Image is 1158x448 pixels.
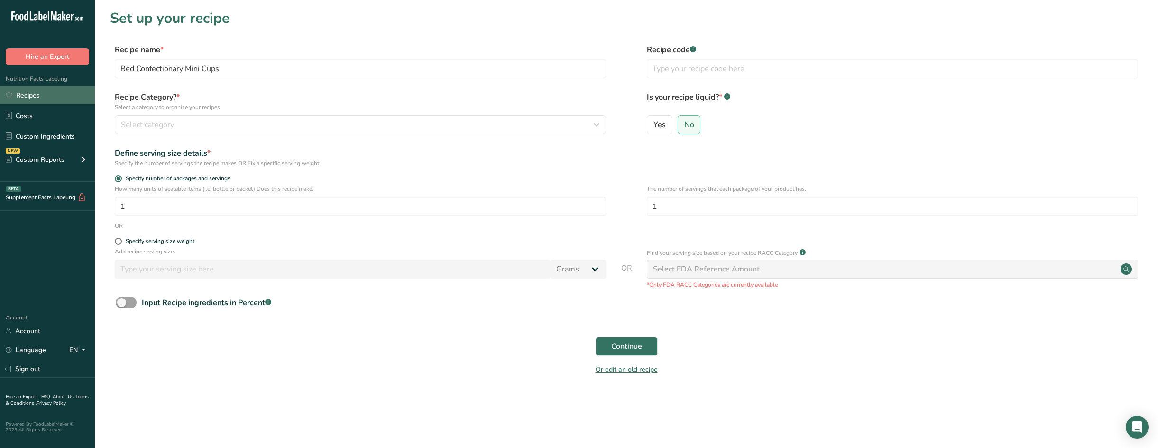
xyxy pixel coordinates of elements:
p: Add recipe serving size. [115,247,606,256]
a: About Us . [53,393,75,400]
input: Type your serving size here [115,260,551,279]
h1: Set up your recipe [110,8,1143,29]
label: Recipe name [115,44,606,56]
span: Continue [611,341,642,352]
a: Privacy Policy [37,400,66,407]
div: Input Recipe ingredients in Percent [142,297,271,308]
a: Hire an Expert . [6,393,39,400]
button: Hire an Expert [6,48,89,65]
label: Recipe code [647,44,1138,56]
span: No [684,120,694,130]
input: Type your recipe code here [647,59,1138,78]
label: Recipe Category? [115,92,606,112]
p: How many units of sealable items (i.e. bottle or packet) Does this recipe make. [115,185,606,193]
a: FAQ . [41,393,53,400]
div: Custom Reports [6,155,64,165]
div: BETA [6,186,21,192]
span: Yes [653,120,666,130]
label: Is your recipe liquid? [647,92,1138,112]
input: Type your recipe name here [115,59,606,78]
a: Language [6,342,46,358]
p: Find your serving size based on your recipe RACC Category [647,249,798,257]
a: Or edit an old recipe [596,365,658,374]
div: Specify the number of servings the recipe makes OR Fix a specific serving weight [115,159,606,168]
p: *Only FDA RACC Categories are currently available [647,280,1138,289]
div: EN [69,345,89,356]
button: Select category [115,115,606,134]
button: Continue [596,337,658,356]
a: Terms & Conditions . [6,393,89,407]
p: The number of servings that each package of your product has. [647,185,1138,193]
div: NEW [6,148,20,154]
span: Select category [121,119,174,131]
div: Define serving size details [115,148,606,159]
p: Select a category to organize your recipes [115,103,606,112]
span: OR [621,262,632,289]
div: Powered By FoodLabelMaker © 2025 All Rights Reserved [6,421,89,433]
div: Select FDA Reference Amount [653,263,760,275]
div: OR [115,222,123,230]
div: Specify serving size weight [126,238,194,245]
div: Open Intercom Messenger [1126,416,1149,439]
span: Specify number of packages and servings [122,175,230,182]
